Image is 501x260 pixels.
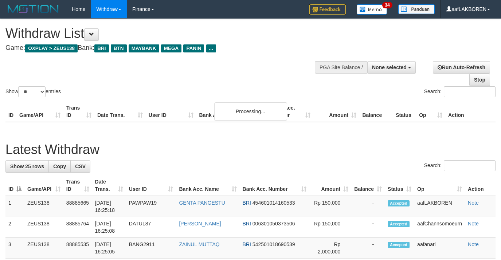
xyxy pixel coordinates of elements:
td: ZEUS138 [24,238,63,259]
span: MAYBANK [129,44,159,52]
th: ID: activate to sort column descending [5,175,24,196]
img: panduan.png [398,4,435,14]
span: BTN [111,44,127,52]
img: Feedback.jpg [309,4,346,15]
a: CSV [70,160,90,173]
span: None selected [372,64,407,70]
td: 88885665 [63,196,92,217]
td: - [351,217,385,238]
span: Accepted [388,221,410,227]
span: BRI [243,221,251,226]
td: 88885764 [63,217,92,238]
td: ZEUS138 [24,217,63,238]
td: PAWPAW19 [126,196,176,217]
h1: Latest Withdraw [5,142,496,157]
a: Note [468,221,479,226]
button: None selected [367,61,416,74]
img: MOTION_logo.png [5,4,61,15]
span: OXPLAY > ZEUS138 [25,44,78,52]
select: Showentries [18,86,46,97]
label: Show entries [5,86,61,97]
th: Game/API [16,101,63,122]
td: BANG2911 [126,238,176,259]
span: CSV [75,164,86,169]
td: ZEUS138 [24,196,63,217]
a: Run Auto-Refresh [433,61,490,74]
a: Note [468,200,479,206]
span: MEGA [161,44,182,52]
td: aafanarl [414,238,465,259]
td: [DATE] 16:25:18 [92,196,126,217]
th: Action [445,101,496,122]
th: Status [393,101,416,122]
input: Search: [444,86,496,97]
span: BRI [243,241,251,247]
th: Trans ID [63,101,94,122]
td: 1 [5,196,24,217]
td: Rp 150,000 [309,217,351,238]
td: aafChannsomoeurn [414,217,465,238]
a: Copy [48,160,71,173]
span: Accepted [388,242,410,248]
th: Date Trans. [94,101,146,122]
td: 2 [5,217,24,238]
a: GENTA PANGESTU [179,200,225,206]
td: Rp 150,000 [309,196,351,217]
th: Game/API: activate to sort column ascending [24,175,63,196]
span: BRI [243,200,251,206]
th: Trans ID: activate to sort column ascending [63,175,92,196]
td: 3 [5,238,24,259]
div: Processing... [214,102,287,121]
th: Bank Acc. Number [267,101,313,122]
th: Amount [313,101,359,122]
td: - [351,238,385,259]
span: 34 [382,2,392,8]
span: Copy 006301050373506 to clipboard [253,221,295,226]
td: 88885535 [63,238,92,259]
span: Copy 454601014160533 to clipboard [253,200,295,206]
span: Accepted [388,200,410,206]
span: BRI [94,44,109,52]
td: [DATE] 16:25:08 [92,217,126,238]
td: aafLAKBOREN [414,196,465,217]
th: Status: activate to sort column ascending [385,175,414,196]
span: Show 25 rows [10,164,44,169]
th: ID [5,101,16,122]
span: ... [206,44,216,52]
th: Balance: activate to sort column ascending [351,175,385,196]
th: Op: activate to sort column ascending [414,175,465,196]
th: Amount: activate to sort column ascending [309,175,351,196]
img: Button%20Memo.svg [357,4,387,15]
td: DATUL87 [126,217,176,238]
th: Op [416,101,445,122]
a: Stop [469,74,490,86]
h4: Game: Bank: [5,44,327,52]
h1: Withdraw List [5,26,327,41]
span: PANIN [183,44,204,52]
a: Note [468,241,479,247]
th: Date Trans.: activate to sort column ascending [92,175,126,196]
a: ZAINUL MUTTAQ [179,241,219,247]
label: Search: [424,160,496,171]
div: PGA Site Balance / [315,61,367,74]
label: Search: [424,86,496,97]
a: Show 25 rows [5,160,49,173]
th: Action [465,175,496,196]
span: Copy [53,164,66,169]
span: Copy 542501018690539 to clipboard [253,241,295,247]
td: - [351,196,385,217]
th: User ID: activate to sort column ascending [126,175,176,196]
td: Rp 2,000,000 [309,238,351,259]
th: Bank Acc. Name: activate to sort column ascending [176,175,239,196]
a: [PERSON_NAME] [179,221,221,226]
th: User ID [146,101,196,122]
th: Bank Acc. Name [196,101,268,122]
th: Bank Acc. Number: activate to sort column ascending [240,175,310,196]
td: [DATE] 16:25:05 [92,238,126,259]
th: Balance [359,101,393,122]
input: Search: [444,160,496,171]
